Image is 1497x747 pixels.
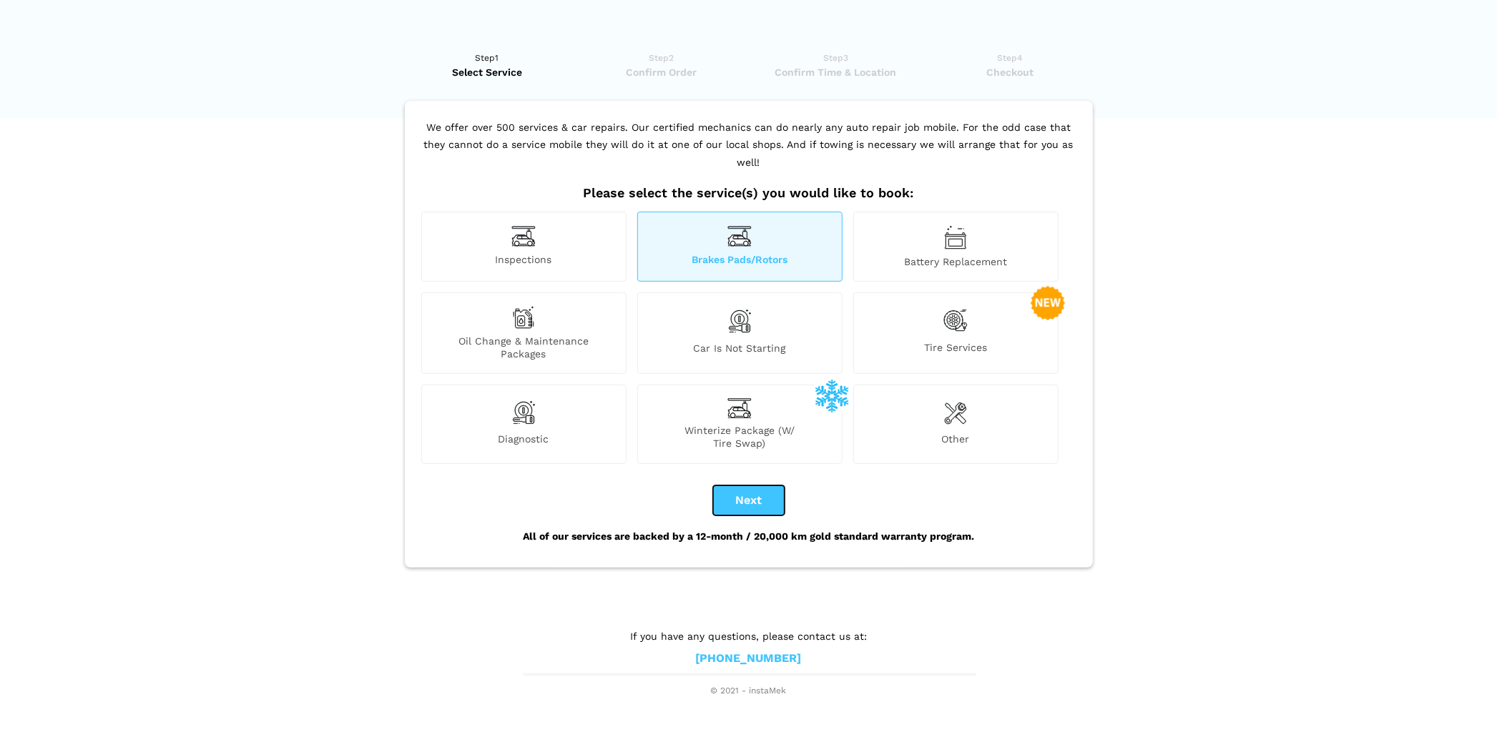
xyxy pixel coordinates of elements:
img: winterize-icon_1.png [815,378,849,412]
img: new-badge-2-48.png [1031,286,1065,320]
span: Diagnostic [422,432,626,450]
a: Step2 [579,51,744,79]
a: [PHONE_NUMBER] [696,651,802,666]
span: © 2021 - instaMek [524,686,974,697]
span: Confirm Time & Location [753,65,918,79]
span: Battery Replacement [854,255,1058,268]
span: Winterize Package (W/ Tire Swap) [638,424,842,450]
span: Oil Change & Maintenance Packages [422,335,626,360]
span: Confirm Order [579,65,744,79]
button: Next [713,485,785,515]
a: Step3 [753,51,918,79]
span: Brakes Pads/Rotors [638,253,842,268]
a: Step4 [928,51,1093,79]
span: Car is not starting [638,342,842,360]
a: Step1 [405,51,570,79]
h2: Please select the service(s) you would like to book: [418,185,1080,201]
span: Tire Services [854,341,1058,360]
span: Checkout [928,65,1093,79]
p: We offer over 500 services & car repairs. Our certified mechanics can do nearly any auto repair j... [418,119,1080,186]
span: Other [854,432,1058,450]
span: Inspections [422,253,626,268]
div: All of our services are backed by a 12-month / 20,000 km gold standard warranty program. [418,515,1080,557]
span: Select Service [405,65,570,79]
p: If you have any questions, please contact us at: [524,628,974,644]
